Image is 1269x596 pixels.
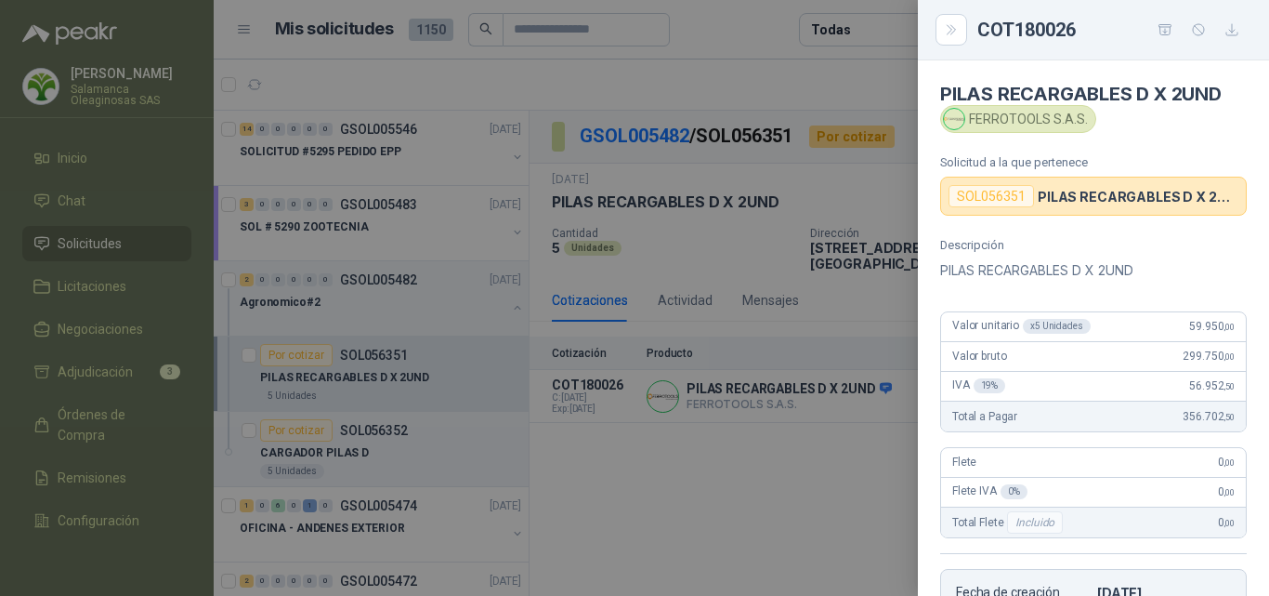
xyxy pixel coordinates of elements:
[1183,410,1235,423] span: 356.702
[1223,381,1235,391] span: ,50
[1023,319,1091,334] div: x 5 Unidades
[940,259,1247,282] p: PILAS RECARGABLES D X 2UND
[1001,484,1027,499] div: 0 %
[1223,457,1235,468] span: ,00
[1183,350,1235,363] span: 299.750
[940,105,1096,133] div: FERROTOOLS S.A.S.
[974,378,1006,393] div: 19 %
[1223,518,1235,528] span: ,00
[952,511,1066,534] span: Total Flete
[1007,511,1063,534] div: Incluido
[1223,412,1235,422] span: ,50
[952,484,1027,499] span: Flete IVA
[948,185,1034,207] div: SOL056351
[1218,516,1235,529] span: 0
[1189,379,1235,392] span: 56.952
[944,109,964,129] img: Company Logo
[977,15,1247,45] div: COT180026
[1218,485,1235,498] span: 0
[1189,320,1235,333] span: 59.950
[952,350,1006,363] span: Valor bruto
[940,83,1247,105] h4: PILAS RECARGABLES D X 2UND
[952,378,1005,393] span: IVA
[940,19,962,41] button: Close
[952,456,976,469] span: Flete
[940,238,1247,252] p: Descripción
[1223,322,1235,332] span: ,00
[940,155,1247,169] p: Solicitud a la que pertenece
[1223,487,1235,497] span: ,00
[1223,351,1235,362] span: ,00
[952,319,1091,334] span: Valor unitario
[1218,456,1235,469] span: 0
[952,410,1017,423] span: Total a Pagar
[1038,189,1238,205] p: PILAS RECARGABLES D X 2UND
